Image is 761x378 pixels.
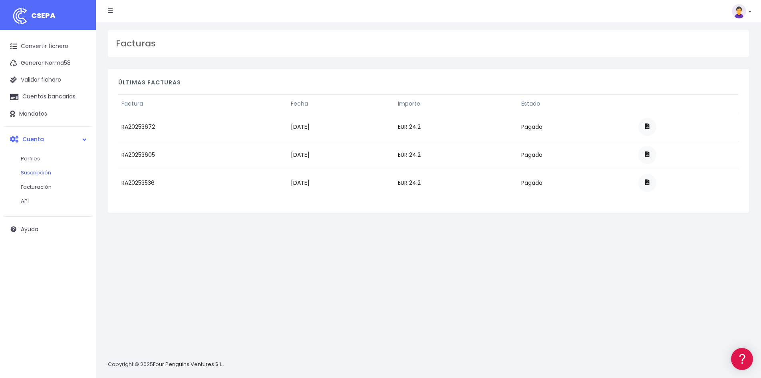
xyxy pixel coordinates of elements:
img: logo [10,6,30,26]
a: Perfiles [13,152,92,166]
a: Facturación [13,180,92,194]
td: Pagada [518,113,635,141]
a: API [13,194,92,208]
a: Problemas habituales [8,114,152,126]
div: Convertir ficheros [8,88,152,96]
a: Convertir fichero [4,38,92,55]
a: Información general [8,68,152,80]
button: Contáctanos [8,214,152,228]
a: Cuenta [4,131,92,148]
a: Ayuda [4,221,92,238]
td: Pagada [518,141,635,169]
h4: Últimas facturas [118,79,739,90]
td: EUR 24.2 [395,169,519,197]
p: Copyright © 2025 . [108,360,224,369]
a: Perfiles de empresas [8,138,152,151]
a: General [8,172,152,184]
a: Formatos [8,101,152,114]
td: [DATE] [288,113,394,141]
td: [DATE] [288,141,394,169]
th: Factura [118,94,288,113]
th: Importe [395,94,519,113]
a: Four Penguins Ventures S.L. [153,360,223,368]
span: Ayuda [21,225,38,233]
td: RA20253672 [118,113,288,141]
td: RA20253605 [118,141,288,169]
div: Programadores [8,192,152,200]
a: Generar Norma58 [4,55,92,72]
a: Suscripción [13,166,92,180]
a: Mandatos [4,106,92,122]
th: Estado [518,94,635,113]
a: Cuentas bancarias [4,88,92,105]
img: profile [732,4,746,18]
td: [DATE] [288,169,394,197]
a: Videotutoriales [8,126,152,138]
a: POWERED BY ENCHANT [110,230,154,238]
td: Pagada [518,169,635,197]
th: Fecha [288,94,394,113]
td: EUR 24.2 [395,113,519,141]
a: API [8,204,152,217]
h3: Facturas [116,38,741,49]
div: Facturación [8,159,152,166]
div: Información general [8,56,152,63]
span: CSEPA [31,10,56,20]
a: Validar fichero [4,72,92,88]
span: Cuenta [22,135,44,143]
td: RA20253536 [118,169,288,197]
td: EUR 24.2 [395,141,519,169]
